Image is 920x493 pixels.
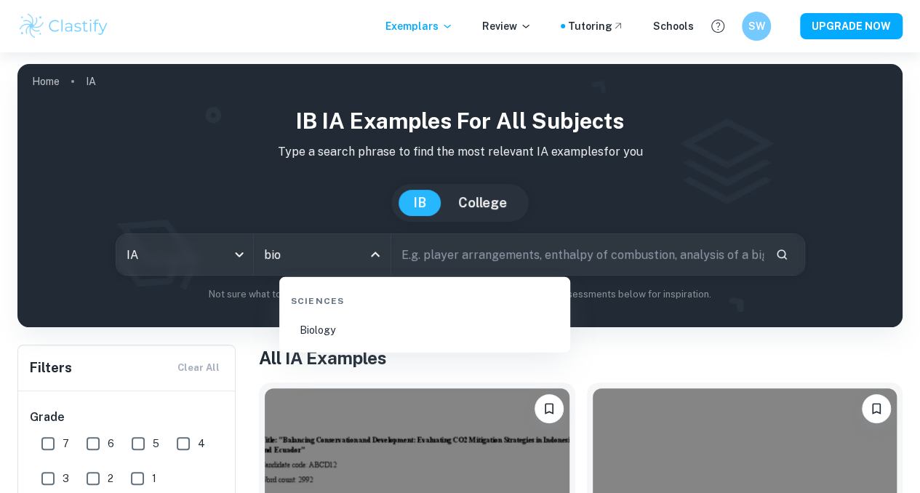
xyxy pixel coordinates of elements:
h6: Filters [30,358,72,378]
h6: Grade [30,409,225,426]
p: IA [86,73,96,89]
button: College [444,190,521,216]
img: Clastify logo [17,12,110,41]
button: Bookmark [535,394,564,423]
li: Biology [285,313,564,347]
button: IB [399,190,441,216]
button: SW [742,12,771,41]
p: Not sure what to search for? You can always look through our example Internal Assessments below f... [29,287,891,302]
p: Review [482,18,532,34]
button: Bookmark [862,394,891,423]
a: Tutoring [568,18,624,34]
button: Search [769,242,794,267]
button: UPGRADE NOW [800,13,903,39]
p: Type a search phrase to find the most relevant IA examples for you [29,143,891,161]
input: E.g. player arrangements, enthalpy of combustion, analysis of a big city... [391,234,764,275]
div: Sciences [285,283,564,313]
span: 4 [198,436,205,452]
span: 6 [108,436,114,452]
span: 1 [152,470,156,486]
span: 3 [63,470,69,486]
h1: IB IA examples for all subjects [29,105,891,137]
h1: All IA Examples [259,345,903,371]
a: Home [32,71,60,92]
button: Help and Feedback [705,14,730,39]
span: 5 [153,436,159,452]
p: Exemplars [385,18,453,34]
button: Close [365,244,385,265]
a: Schools [653,18,694,34]
span: 7 [63,436,69,452]
div: IA [116,234,253,275]
img: profile cover [17,64,903,327]
h6: SW [748,18,765,34]
span: 2 [108,470,113,486]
